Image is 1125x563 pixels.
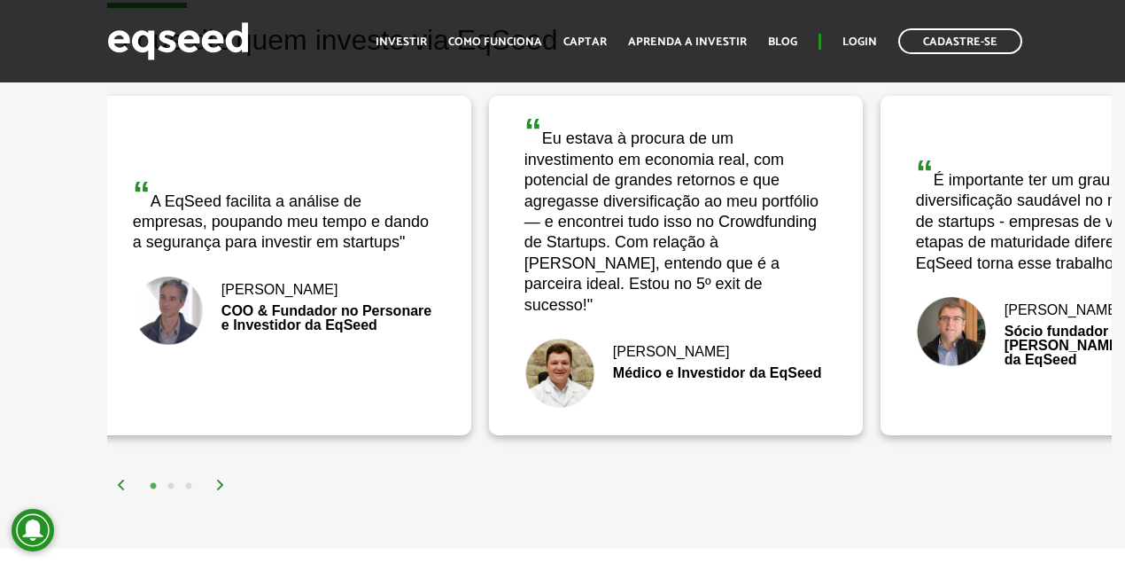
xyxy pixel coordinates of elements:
span: “ [133,175,151,214]
img: arrow%20left.svg [116,480,127,490]
div: A EqSeed facilita a análise de empresas, poupando meu tempo e dando a segurança para investir em ... [133,176,436,254]
a: Login [842,36,877,48]
a: Captar [563,36,607,48]
img: Bruno Rodrigues [133,276,204,347]
img: Fernando De Marco [524,338,595,409]
a: Aprenda a investir [628,36,747,48]
button: 1 of 2 [144,478,162,496]
span: “ [524,112,542,151]
div: [PERSON_NAME] [133,283,436,297]
div: Médico e Investidor da EqSeed [524,366,827,380]
img: EqSeed [107,18,249,65]
img: Nick Johnston [916,296,987,367]
div: COO & Fundador no Personare e Investidor da EqSeed [133,304,436,332]
button: 3 of 2 [180,478,198,496]
div: [PERSON_NAME] [524,345,827,359]
button: 2 of 2 [162,478,180,496]
a: Cadastre-se [898,28,1022,54]
a: Como funciona [448,36,542,48]
a: Investir [376,36,427,48]
a: Blog [768,36,797,48]
span: “ [916,153,934,192]
img: arrow%20right.svg [215,480,226,490]
div: Eu estava à procura de um investimento em economia real, com potencial de grandes retornos e que ... [524,113,827,316]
